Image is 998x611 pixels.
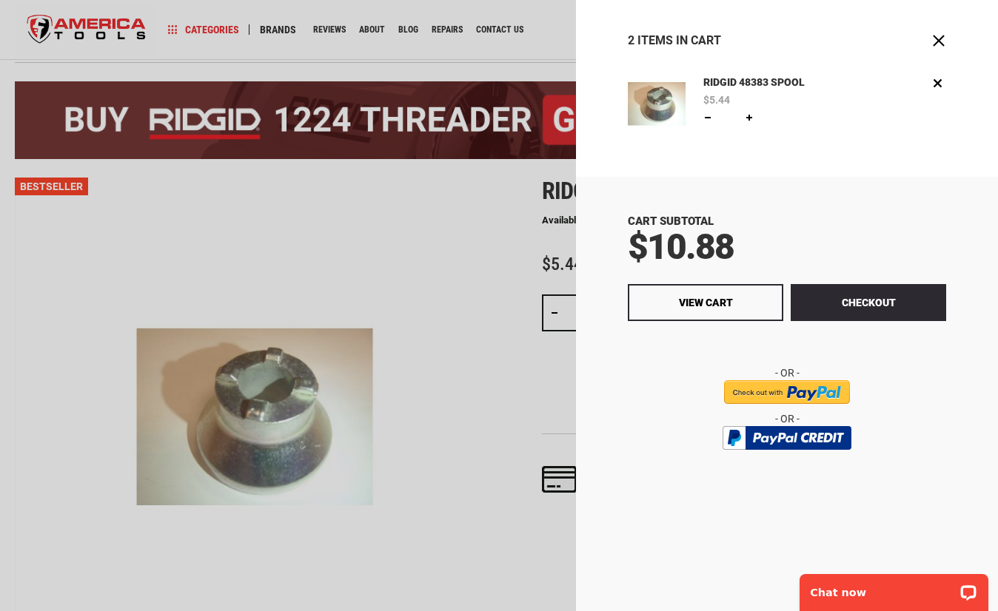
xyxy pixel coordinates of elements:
[679,297,733,308] span: View Cart
[628,284,783,321] a: View Cart
[791,284,946,321] button: Checkout
[628,226,734,268] span: $10.88
[628,75,686,136] a: RIDGID 48383 SPOOL
[731,453,843,470] img: btn_bml_text.png
[931,33,946,48] button: Close
[703,95,730,105] span: $5.44
[637,33,721,47] span: Items in Cart
[628,215,714,228] span: Cart Subtotal
[790,564,998,611] iframe: LiveChat chat widget
[628,75,686,132] img: RIDGID 48383 SPOOL
[700,75,809,91] a: RIDGID 48383 SPOOL
[628,33,634,47] span: 2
